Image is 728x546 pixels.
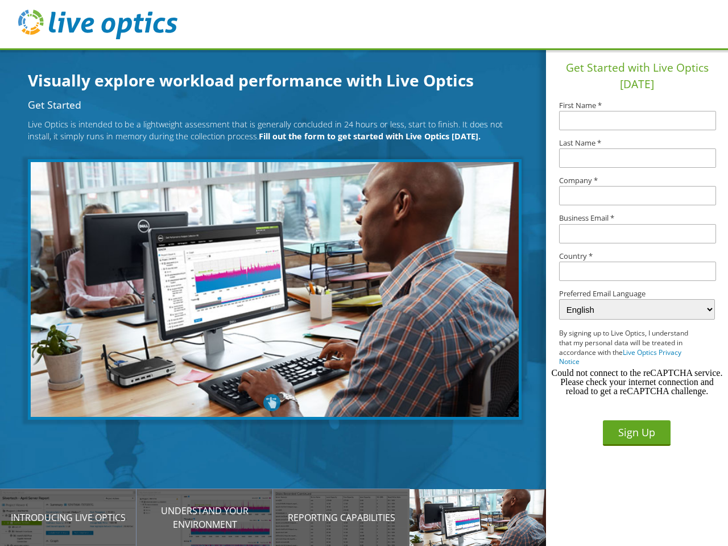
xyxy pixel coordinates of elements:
[136,504,273,531] p: Understand your environment
[559,102,715,109] label: First Name *
[551,369,723,396] div: Could not connect to the reCAPTCHA service. Please check your internet connection and reload to g...
[28,118,515,143] p: Live Optics is intended to be a lightweight assessment that is generally concluded in 24 hours or...
[603,420,671,446] button: Sign Up
[551,60,723,93] h1: Get Started with Live Optics [DATE]
[559,214,715,222] label: Business Email *
[559,348,681,367] a: Live Optics Privacy Notice
[559,177,715,184] label: Company *
[559,329,699,367] p: By signing up to Live Optics, I understand that my personal data will be treated in accordance wi...
[559,290,715,297] label: Preferred Email Language
[559,139,715,147] label: Last Name *
[259,131,481,142] b: Fill out the form to get started with Live Optics [DATE].
[18,10,177,39] img: live_optics_svg.svg
[559,253,715,260] label: Country *
[28,159,521,420] img: Get Started
[28,100,515,110] h2: Get Started
[28,68,528,92] h1: Visually explore workload performance with Live Optics
[273,511,409,524] p: Reporting Capabilities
